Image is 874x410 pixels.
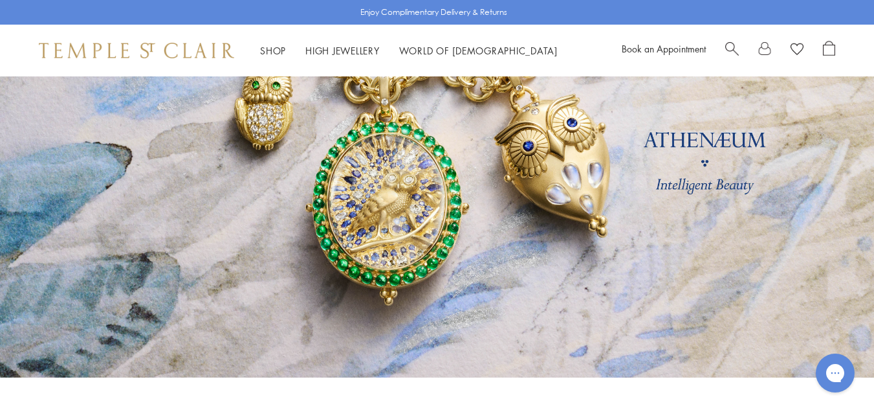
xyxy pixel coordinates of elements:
[725,41,739,60] a: Search
[260,44,286,57] a: ShopShop
[305,44,380,57] a: High JewelleryHigh Jewellery
[360,6,507,19] p: Enjoy Complimentary Delivery & Returns
[622,42,706,55] a: Book an Appointment
[791,41,803,60] a: View Wishlist
[823,41,835,60] a: Open Shopping Bag
[260,43,558,59] nav: Main navigation
[809,349,861,397] iframe: Gorgias live chat messenger
[399,44,558,57] a: World of [DEMOGRAPHIC_DATA]World of [DEMOGRAPHIC_DATA]
[39,43,234,58] img: Temple St. Clair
